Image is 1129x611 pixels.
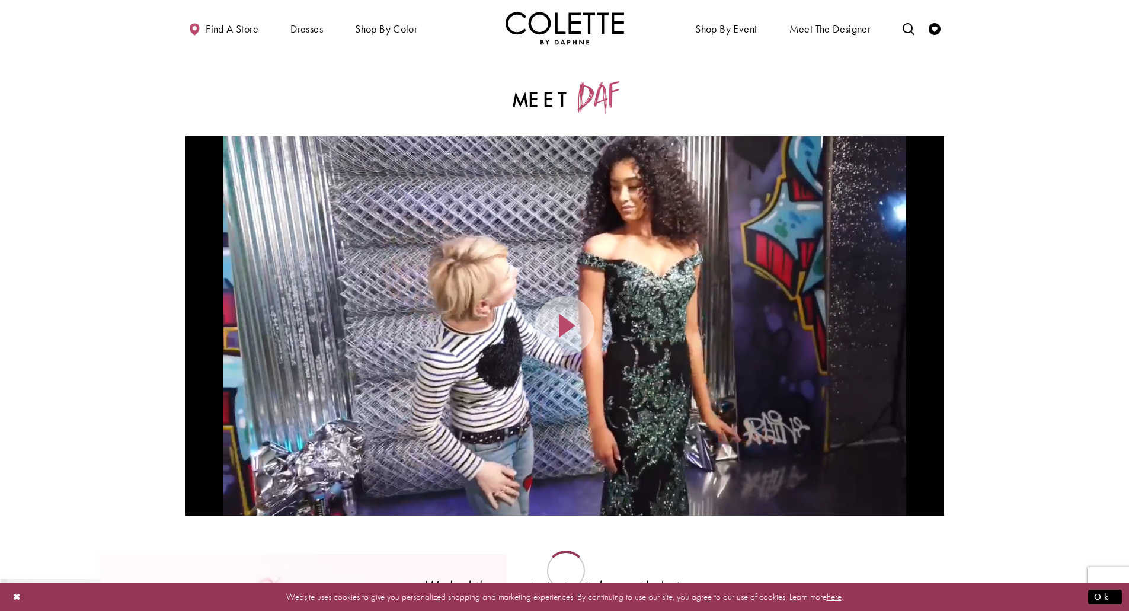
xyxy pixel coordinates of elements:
[206,23,258,35] span: Find a store
[1088,590,1122,604] button: Submit Dialog
[692,12,760,44] span: Shop By Event
[287,12,326,44] span: Dresses
[313,82,817,112] h2: Meet
[926,12,944,44] a: Check Wishlist
[85,589,1044,605] p: Website uses cookies to give you personalized shopping and marketing experiences. By continuing t...
[185,136,944,516] div: Video Player
[827,591,842,603] a: here
[355,23,417,35] span: Shop by color
[535,296,594,356] button: Play Video
[900,12,917,44] a: Toggle search
[789,23,871,35] span: Meet the designer
[506,12,624,44] a: Visit Home Page
[506,12,624,44] img: Colette by Daphne
[185,12,261,44] a: Find a store
[7,587,27,607] button: Close Dialog
[786,12,874,44] a: Meet the designer
[185,136,944,516] div: Content Video #f09e51b2b6
[290,23,323,35] span: Dresses
[352,12,420,44] span: Shop by color
[695,23,757,35] span: Shop By Event
[577,81,615,112] span: Daf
